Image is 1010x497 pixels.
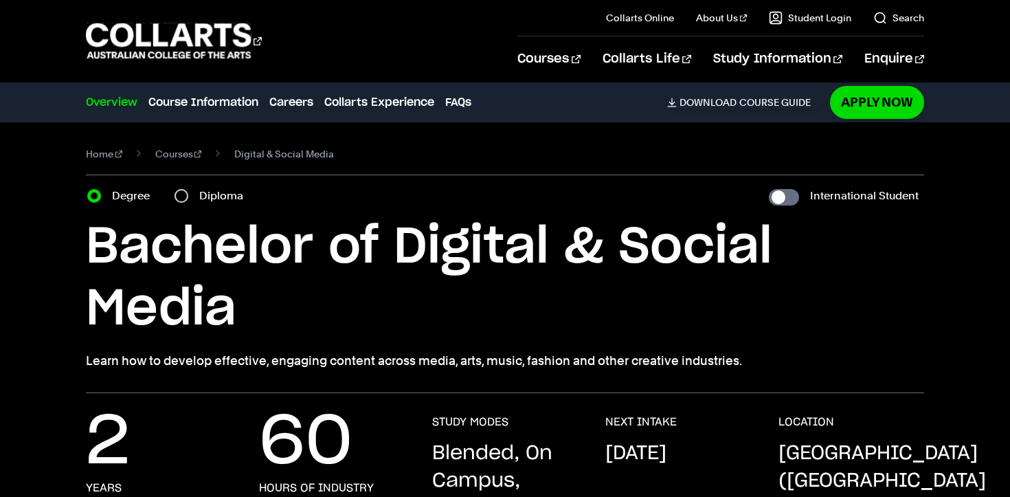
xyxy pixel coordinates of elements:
[86,351,924,371] p: Learn how to develop effective, engaging content across media, arts, music, fashion and other cre...
[86,415,130,470] p: 2
[778,415,834,429] h3: LOCATION
[605,415,677,429] h3: NEXT INTAKE
[269,94,313,111] a: Careers
[606,11,674,25] a: Collarts Online
[86,144,122,164] a: Home
[517,36,580,82] a: Courses
[148,94,258,111] a: Course Information
[873,11,924,25] a: Search
[810,186,919,206] label: International Student
[680,96,737,109] span: Download
[696,11,747,25] a: About Us
[199,186,251,206] label: Diploma
[86,21,262,60] div: Go to homepage
[864,36,924,82] a: Enquire
[830,86,924,118] a: Apply Now
[86,217,924,340] h1: Bachelor of Digital & Social Media
[86,94,137,111] a: Overview
[667,96,822,109] a: DownloadCourse Guide
[234,144,334,164] span: Digital & Social Media
[603,36,691,82] a: Collarts Life
[605,440,666,467] p: [DATE]
[86,481,122,495] h3: years
[713,36,842,82] a: Study Information
[112,186,158,206] label: Degree
[155,144,202,164] a: Courses
[259,415,352,470] p: 60
[324,94,434,111] a: Collarts Experience
[445,94,471,111] a: FAQs
[432,415,508,429] h3: STUDY MODES
[769,11,851,25] a: Student Login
